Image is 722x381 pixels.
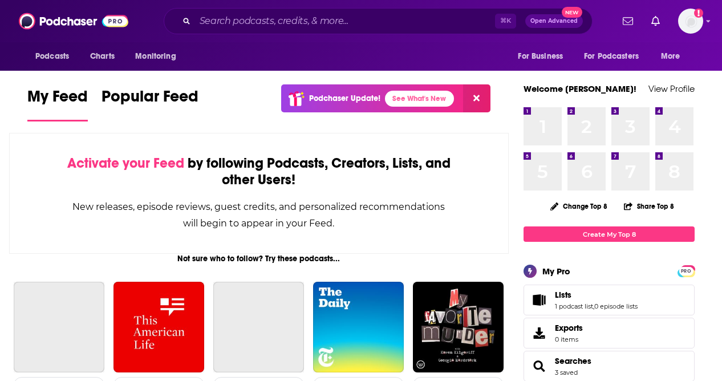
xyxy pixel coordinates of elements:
span: More [661,48,680,64]
span: PRO [679,267,693,275]
a: Show notifications dropdown [618,11,638,31]
a: Lists [555,290,638,300]
a: The Joe Rogan Experience [14,282,104,372]
a: 1 podcast list [555,302,593,310]
span: For Business [518,48,563,64]
span: My Feed [27,87,88,113]
button: Share Top 8 [623,195,675,217]
span: Charts [90,48,115,64]
a: Popular Feed [102,87,198,121]
button: Change Top 8 [543,199,614,213]
span: Exports [555,323,583,333]
input: Search podcasts, credits, & more... [195,12,495,30]
a: View Profile [648,83,695,94]
a: Searches [555,356,591,366]
div: New releases, episode reviews, guest credits, and personalized recommendations will begin to appe... [67,198,451,232]
span: 0 items [555,335,583,343]
a: Welcome [PERSON_NAME]! [524,83,636,94]
a: Exports [524,318,695,348]
a: Searches [528,358,550,374]
a: Lists [528,292,550,308]
span: Lists [524,285,695,315]
span: Monitoring [135,48,176,64]
a: Charts [83,46,121,67]
img: My Favorite Murder with Karen Kilgariff and Georgia Hardstark [413,282,504,372]
span: , [593,302,594,310]
button: open menu [127,46,190,67]
span: Lists [555,290,571,300]
img: User Profile [678,9,703,34]
span: Logged in as camsdkc [678,9,703,34]
span: Podcasts [35,48,69,64]
a: Show notifications dropdown [647,11,664,31]
a: See What's New [385,91,454,107]
span: Exports [528,325,550,341]
button: Show profile menu [678,9,703,34]
button: Open AdvancedNew [525,14,583,28]
span: Popular Feed [102,87,198,113]
a: My Feed [27,87,88,121]
p: Podchaser Update! [309,94,380,103]
span: For Podcasters [584,48,639,64]
a: PRO [679,266,693,275]
button: open menu [510,46,577,67]
img: Podchaser - Follow, Share and Rate Podcasts [19,10,128,32]
span: Activate your Feed [67,155,184,172]
img: This American Life [113,282,204,372]
a: 3 saved [555,368,578,376]
svg: Add a profile image [694,9,703,18]
div: by following Podcasts, Creators, Lists, and other Users! [67,155,451,188]
a: 0 episode lists [594,302,638,310]
span: ⌘ K [495,14,516,29]
a: Planet Money [213,282,304,372]
div: My Pro [542,266,570,277]
button: open menu [577,46,655,67]
span: Open Advanced [530,18,578,24]
span: New [562,7,582,18]
button: open menu [653,46,695,67]
div: Search podcasts, credits, & more... [164,8,593,34]
button: open menu [27,46,84,67]
a: Create My Top 8 [524,226,695,242]
img: The Daily [313,282,404,372]
div: Not sure who to follow? Try these podcasts... [9,254,509,264]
